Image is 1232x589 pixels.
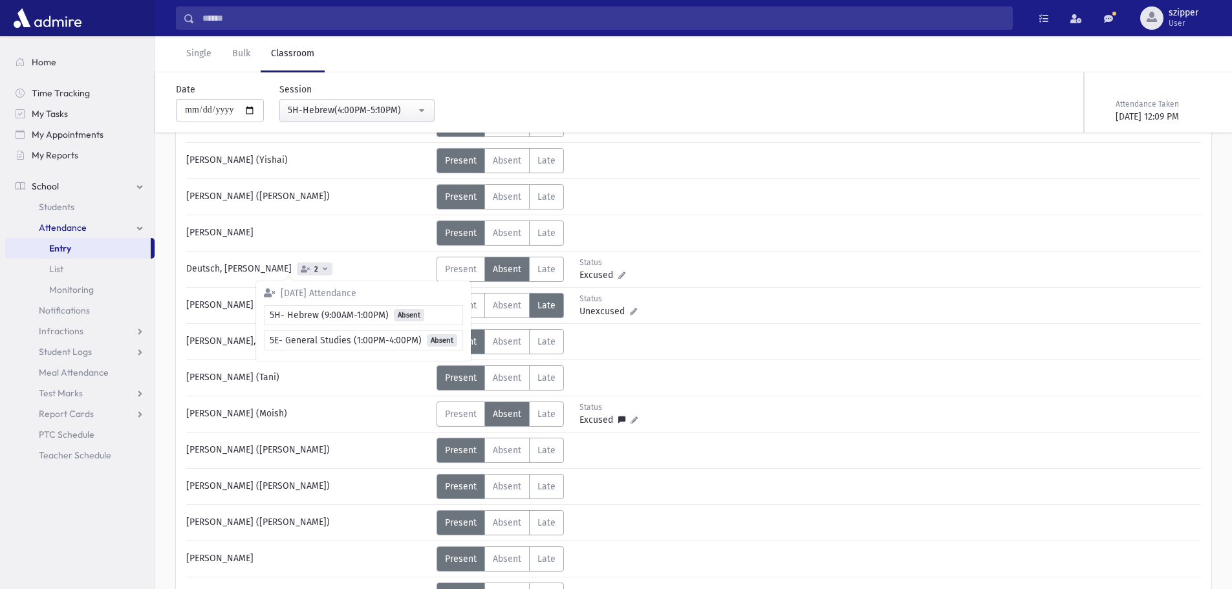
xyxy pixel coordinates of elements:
div: [PERSON_NAME] [180,546,437,572]
span: Absent [493,264,521,275]
div: [PERSON_NAME] [180,220,437,246]
a: Student Logs [5,341,155,362]
span: [DATE] Attendance [281,288,356,299]
span: Entry [49,242,71,254]
div: 5H-Hebrew(4:00PM-5:10PM) [288,103,416,117]
span: Late [537,553,556,564]
span: Absent [493,372,521,383]
span: User [1169,18,1198,28]
div: AttTypes [437,474,564,499]
span: Late [537,445,556,456]
span: Home [32,56,56,68]
div: Attendance Taken [1116,98,1209,110]
span: Present [445,553,477,564]
span: School [32,180,59,192]
span: Absent [493,481,521,492]
div: AttTypes [437,365,564,391]
a: My Reports [5,145,155,166]
a: Students [5,197,155,217]
a: Entry [5,238,151,259]
span: Teacher Schedule [39,449,111,461]
div: AttTypes [437,293,564,318]
a: Meal Attendance [5,362,155,383]
label: Date [176,83,195,96]
div: AttTypes [437,438,564,463]
span: Late [537,336,556,347]
span: Meal Attendance [39,367,109,378]
span: Excused [579,268,618,282]
span: Time Tracking [32,87,90,99]
div: AttTypes [437,148,564,173]
span: My Tasks [32,108,68,120]
div: [PERSON_NAME] [180,293,437,318]
span: List [49,263,63,275]
span: Absent [493,155,521,166]
div: [PERSON_NAME] (Tani) [180,365,437,391]
span: My Appointments [32,129,103,140]
span: Present [445,264,477,275]
span: Late [537,300,556,311]
div: [PERSON_NAME] ([PERSON_NAME]) [180,184,437,209]
img: AdmirePro [10,5,85,31]
span: Absent [493,553,521,564]
span: Late [537,228,556,239]
span: Present [445,481,477,492]
span: Test Marks [39,387,83,399]
span: Excused [579,413,618,427]
div: [PERSON_NAME] ([PERSON_NAME]) [180,438,437,463]
span: Unexcused [579,305,630,318]
span: Report Cards [39,408,94,420]
a: PTC Schedule [5,424,155,445]
span: Infractions [39,325,83,337]
span: Attendance [39,222,87,233]
a: Classroom [261,36,325,72]
span: Present [445,228,477,239]
span: Late [537,372,556,383]
div: [DATE] 12:09 PM [1116,110,1209,123]
div: AttTypes [437,220,564,246]
div: [PERSON_NAME] (Yishai) [180,148,437,173]
span: szipper [1169,8,1198,18]
span: Present [445,372,477,383]
span: Absent [427,334,457,347]
span: Absent [493,336,521,347]
span: Student Logs [39,346,92,358]
a: Monitoring [5,279,155,300]
span: Students [39,201,74,213]
a: Single [176,36,222,72]
div: AttTypes [437,329,564,354]
div: [PERSON_NAME] ([PERSON_NAME]) [180,510,437,535]
div: Status [579,402,638,413]
a: Home [5,52,155,72]
label: Session [279,83,312,96]
a: Teacher Schedule [5,445,155,466]
span: Present [445,409,477,420]
a: Attendance [5,217,155,238]
span: PTC Schedule [39,429,94,440]
span: Late [537,481,556,492]
div: AttTypes [437,546,564,572]
span: Absent [493,191,521,202]
div: [PERSON_NAME], [PERSON_NAME] ([PERSON_NAME]) [180,329,437,354]
input: Search [195,6,1012,30]
span: Present [445,445,477,456]
div: AttTypes [437,184,564,209]
span: Late [537,517,556,528]
span: My Reports [32,149,78,161]
button: 5H-Hebrew(4:00PM-5:10PM) [279,99,435,122]
span: Present [445,191,477,202]
div: Status [579,257,637,268]
a: Time Tracking [5,83,155,103]
span: Absent [493,300,521,311]
div: AttTypes [437,402,564,427]
span: 5H- Hebrew (9:00AM-1:00PM) [270,306,389,325]
div: AttTypes [437,510,564,535]
span: Notifications [39,305,90,316]
div: Status [579,293,637,305]
span: Present [445,155,477,166]
a: My Tasks [5,103,155,124]
a: Notifications [5,300,155,321]
span: Present [445,517,477,528]
span: Late [537,409,556,420]
a: List [5,259,155,279]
